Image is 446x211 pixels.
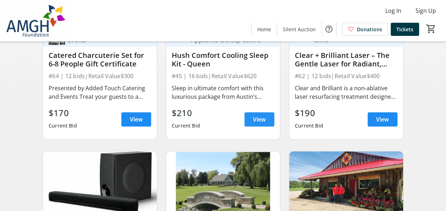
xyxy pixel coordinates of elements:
[49,51,151,68] div: Catered Charcuterie Set for 6-8 People Gift Certificate
[425,22,437,35] button: Cart
[380,5,407,16] button: Log In
[172,84,274,101] div: Sleep in ultimate comfort with this luxurious package from Austin’s Appliance and Sleep Centre. I...
[295,119,323,132] div: Current Bid
[49,107,77,119] div: $170
[376,115,389,124] span: View
[244,112,274,126] a: View
[257,26,271,33] span: Home
[368,112,397,126] a: View
[396,26,413,33] span: Tickets
[49,84,151,101] div: Presented by Added Touch Catering and Events Treat your guests to a beautifully curated charcuter...
[295,84,397,101] div: Clear and Brilliant is a non-ablative laser resurfacing treatment designed to prevent early signs...
[49,119,77,132] div: Current Bid
[283,26,316,33] span: Silent Auction
[295,107,323,119] div: $190
[172,71,274,81] div: #45 | 16 bids | Retail Value $620
[49,71,151,81] div: #64 | 12 bids | Retail Value $300
[172,119,200,132] div: Current Bid
[295,51,397,68] div: Clear + Brilliant Laser – The Gentle Laser for Radiant, Youthful Skin
[172,107,200,119] div: $210
[295,71,397,81] div: #62 | 12 bids | Retail Value $400
[253,115,266,124] span: View
[130,115,143,124] span: View
[415,6,436,15] span: Sign Up
[357,26,382,33] span: Donations
[172,51,274,68] div: Hush Comfort Cooling Sleep Kit - Queen
[4,3,67,38] img: Alexandra Marine & General Hospital Foundation's Logo
[252,23,277,36] a: Home
[121,112,151,126] a: View
[410,5,442,16] button: Sign Up
[391,23,419,36] a: Tickets
[277,23,321,36] a: Silent Auction
[322,22,336,36] button: Help
[385,6,401,15] span: Log In
[342,23,388,36] a: Donations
